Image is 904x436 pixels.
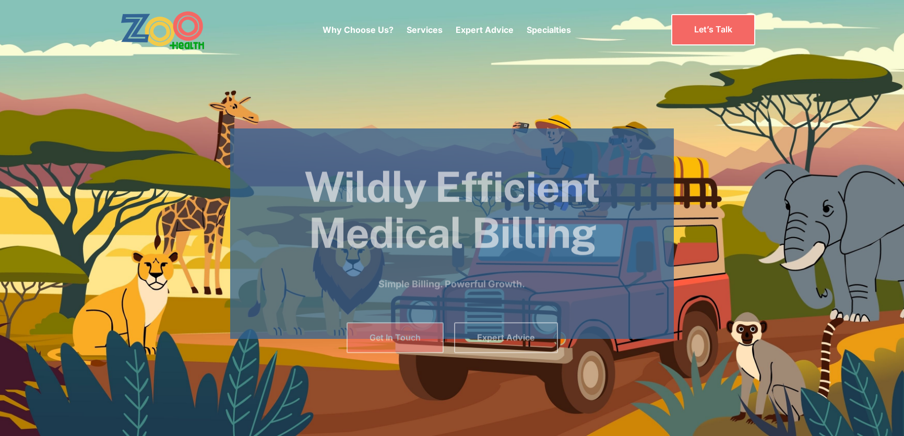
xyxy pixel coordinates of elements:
a: Get In Touch [347,323,444,353]
a: Expert Advice [456,25,514,35]
a: Expert Advice [454,323,558,353]
div: Services [407,8,443,52]
p: Services [407,23,443,36]
a: Why Choose Us? [323,25,394,35]
strong: Simple Billing. Powerful Growth. [379,279,526,290]
a: Let’s Talk [671,14,755,45]
h1: Wildly Efficient Medical Billing [230,164,674,256]
a: home [121,10,233,50]
div: Specialties [527,8,571,52]
a: Specialties [527,25,571,35]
